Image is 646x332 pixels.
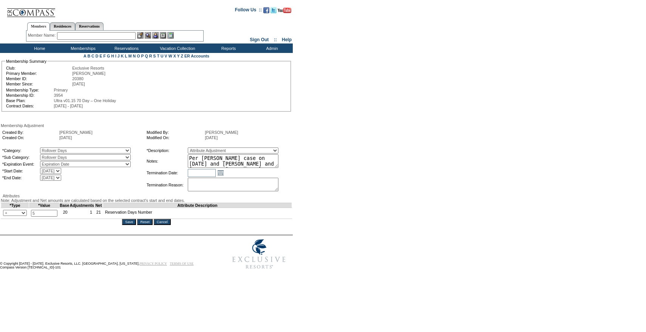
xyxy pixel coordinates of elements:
[1,123,292,128] div: Membership Adjustment
[249,43,293,53] td: Admin
[122,219,136,225] input: Save
[173,54,176,58] a: X
[274,37,277,42] span: ::
[133,54,136,58] a: N
[5,59,47,64] legend: Membership Summary
[2,135,59,140] td: Created On:
[2,154,39,160] td: *Sub Category:
[104,43,147,53] td: Reservations
[145,54,148,58] a: Q
[149,54,152,58] a: R
[17,43,60,53] td: Home
[145,32,151,39] img: View
[137,32,144,39] img: b_edit.gif
[141,54,144,58] a: P
[278,8,291,13] img: Subscribe to our YouTube Channel
[270,7,277,13] img: Follow us on Twitter
[216,169,225,177] a: Open the calendar popup.
[2,175,39,181] td: *End Date:
[168,54,172,58] a: W
[75,22,104,30] a: Reservations
[152,32,159,39] img: Impersonate
[206,43,249,53] td: Reports
[161,54,164,58] a: U
[94,203,103,208] td: Net
[2,168,39,174] td: *Start Date:
[147,43,206,53] td: Vacation Collection
[177,54,180,58] a: Y
[2,130,59,135] td: Created By:
[6,98,53,103] td: Base Plan:
[6,76,71,81] td: Member ID:
[83,54,86,58] a: A
[96,54,99,58] a: D
[147,154,187,168] td: Notes:
[70,208,94,219] td: 1
[147,178,187,192] td: Termination Reason:
[111,54,114,58] a: H
[147,169,187,177] td: Termination Date:
[6,2,56,17] img: Compass Home
[125,54,127,58] a: L
[103,208,292,219] td: Reservation Days Number
[128,54,132,58] a: M
[6,71,71,76] td: Primary Member:
[167,32,174,39] img: b_calculator.gif
[170,262,194,265] a: TERMS OF USE
[59,135,72,140] span: [DATE]
[117,54,120,58] a: J
[2,147,39,154] td: *Category:
[54,93,63,98] span: 3954
[72,66,104,70] span: Exclusive Resorts
[154,219,171,225] input: Cancel
[263,7,269,13] img: Become our fan on Facebook
[94,208,103,219] td: 21
[188,154,278,168] textarea: Per [PERSON_NAME] case on [DATE] and [PERSON_NAME] and [PERSON_NAME]'s approval, rolling 5 days f...
[54,98,116,103] span: Ultra v01.15 70 Day – One Holiday
[139,262,167,265] a: PRIVACY POLICY
[147,135,204,140] td: Modified On:
[225,235,293,273] img: Exclusive Resorts
[50,22,75,30] a: Residences
[60,208,70,219] td: 20
[60,43,104,53] td: Memberships
[278,9,291,14] a: Subscribe to our YouTube Channel
[137,219,152,225] input: Reset
[27,22,50,31] a: Members
[1,194,292,198] div: Attributes
[157,54,159,58] a: T
[235,6,262,16] td: Follow Us ::
[2,161,39,167] td: *Expiration Event:
[270,9,277,14] a: Follow us on Twitter
[205,135,218,140] span: [DATE]
[72,76,83,81] span: 20380
[115,54,116,58] a: I
[181,54,183,58] a: Z
[147,147,187,154] td: *Description:
[60,203,70,208] td: Base
[137,54,140,58] a: O
[6,82,71,86] td: Member Since:
[1,198,292,203] div: Note: Adjustment and Net amounts are calculated based on the selected contract's start and end da...
[165,54,167,58] a: V
[103,54,106,58] a: F
[28,32,57,39] div: Member Name:
[1,203,29,208] td: *Type
[54,104,83,108] span: [DATE] - [DATE]
[54,88,68,92] span: Primary
[6,88,53,92] td: Membership Type:
[103,203,292,208] td: Attribute Description
[72,71,105,76] span: [PERSON_NAME]
[87,54,90,58] a: B
[70,203,94,208] td: Adjustments
[29,203,60,208] td: *Value
[121,54,124,58] a: K
[250,37,269,42] a: Sign Out
[160,32,166,39] img: Reservations
[205,130,238,135] span: [PERSON_NAME]
[153,54,156,58] a: S
[72,82,85,86] span: [DATE]
[107,54,110,58] a: G
[184,54,209,58] a: ER Accounts
[59,130,93,135] span: [PERSON_NAME]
